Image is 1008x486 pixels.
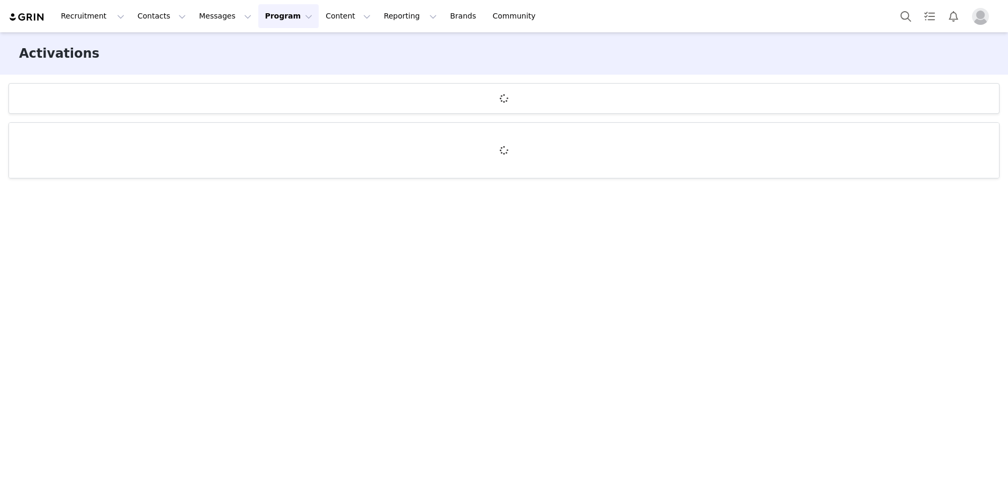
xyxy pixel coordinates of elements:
button: Messages [193,4,258,28]
button: Content [319,4,377,28]
a: Community [487,4,547,28]
button: Program [258,4,319,28]
button: Recruitment [55,4,131,28]
button: Search [894,4,917,28]
img: placeholder-profile.jpg [972,8,989,25]
button: Profile [966,8,1000,25]
button: Reporting [377,4,443,28]
img: grin logo [8,12,46,22]
a: Brands [444,4,485,28]
a: Tasks [918,4,941,28]
h3: Activations [19,44,100,63]
button: Contacts [131,4,192,28]
button: Notifications [942,4,965,28]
